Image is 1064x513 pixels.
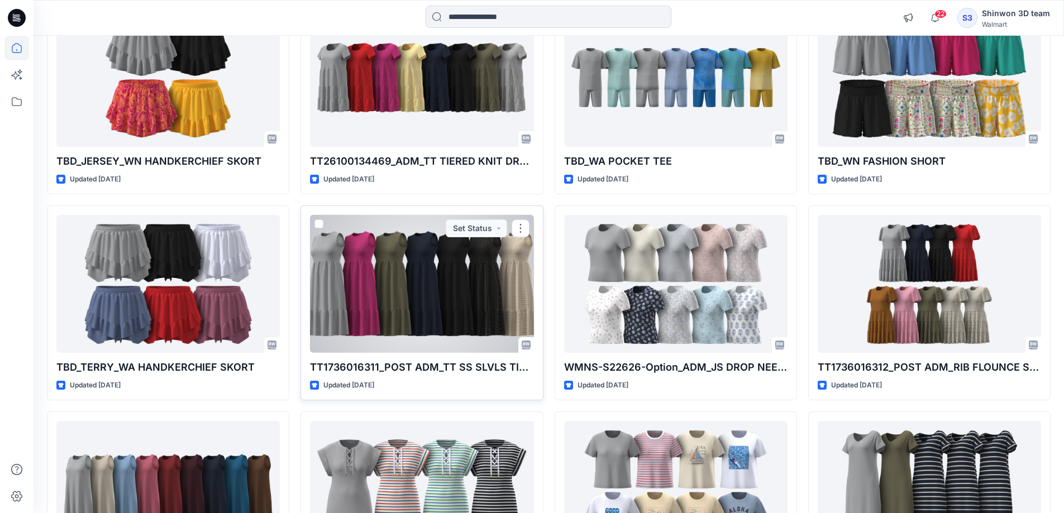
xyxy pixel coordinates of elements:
p: Updated [DATE] [578,380,628,391]
p: TT1736016311_POST ADM_TT SS SLVLS TIERED KNIT DRESS [310,359,533,375]
a: TT1736016312_POST ADM_RIB FLOUNCE SLV SWING MINI [818,215,1041,353]
a: TBD_JERSEY_WN HANDKERCHIEF SKORT [56,9,280,147]
span: 22 [934,9,947,18]
a: TBD_WN FASHION SHORT [818,9,1041,147]
p: TBD_WA POCKET TEE [564,154,788,169]
p: Updated [DATE] [578,174,628,185]
a: TT1736016311_POST ADM_TT SS SLVLS TIERED KNIT DRESS [310,215,533,353]
p: Updated [DATE] [831,174,882,185]
div: Walmart [982,20,1050,28]
div: Shinwon 3D team [982,7,1050,20]
div: S3 [957,8,977,28]
p: Updated [DATE] [323,174,374,185]
p: Updated [DATE] [70,174,121,185]
p: TBD_TERRY_WA HANDKERCHIEF SKORT [56,359,280,375]
p: Updated [DATE] [70,380,121,391]
p: Updated [DATE] [323,380,374,391]
p: TT26100134469_ADM_TT TIERED KNIT DRESS [310,154,533,169]
p: TT1736016312_POST ADM_RIB FLOUNCE SLV SWING MINI [818,359,1041,375]
a: WMNS-S22626-Option_ADM_JS DROP NEEDLE SS Top [564,215,788,353]
p: Updated [DATE] [831,380,882,391]
p: TBD_JERSEY_WN HANDKERCHIEF SKORT [56,154,280,169]
a: TBD_TERRY_WA HANDKERCHIEF SKORT [56,215,280,353]
p: WMNS-S22626-Option_ADM_JS DROP NEEDLE SS Top [564,359,788,375]
a: TT26100134469_ADM_TT TIERED KNIT DRESS [310,9,533,147]
p: TBD_WN FASHION SHORT [818,154,1041,169]
a: TBD_WA POCKET TEE [564,9,788,147]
